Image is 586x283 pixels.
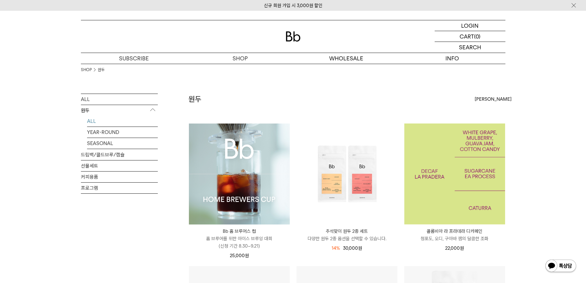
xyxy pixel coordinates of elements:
[264,3,322,8] a: 신규 회원 가입 시 3,000원 할인
[404,123,505,224] img: 1000001187_add2_054.jpg
[475,95,512,103] span: [PERSON_NAME]
[461,20,479,31] p: LOGIN
[81,160,158,171] a: 선물세트
[189,228,290,250] a: Bb 홈 브루어스 컵 홈 브루어를 위한 아이스 브루잉 대회(신청 기간 8.30~9.21)
[81,94,158,105] a: ALL
[445,245,464,251] span: 22,000
[81,67,92,73] a: SHOP
[87,138,158,149] a: SEASONAL
[399,53,505,64] p: INFO
[435,20,505,31] a: LOGIN
[230,253,249,258] span: 25,000
[81,183,158,193] a: 프로그램
[187,53,293,64] a: SHOP
[81,53,187,64] a: SUBSCRIBE
[189,123,290,224] img: Bb 홈 브루어스 컵
[404,228,505,235] p: 콜롬비아 라 프라데라 디카페인
[98,67,105,73] a: 원두
[545,259,577,274] img: 카카오톡 채널 1:1 채팅 버튼
[189,228,290,235] p: Bb 홈 브루어스 컵
[404,235,505,242] p: 청포도, 오디, 구아바 잼의 달콤한 조화
[404,123,505,224] a: 콜롬비아 라 프라데라 디카페인
[297,235,397,242] p: 다양한 원두 2종 옵션을 선택할 수 있습니다.
[81,149,158,160] a: 드립백/콜드브루/캡슐
[297,123,397,224] img: 추석맞이 원두 2종 세트
[189,94,201,104] h2: 원두
[81,105,158,116] p: 원두
[87,116,158,127] a: ALL
[404,228,505,242] a: 콜롬비아 라 프라데라 디카페인 청포도, 오디, 구아바 잼의 달콤한 조화
[297,228,397,242] a: 추석맞이 원두 2종 세트 다양한 원두 2종 옵션을 선택할 수 있습니다.
[343,245,362,251] span: 30,000
[332,245,340,252] div: 14%
[358,245,362,251] span: 원
[297,228,397,235] p: 추석맞이 원두 2종 세트
[293,53,399,64] p: WHOLESALE
[460,31,474,42] p: CART
[81,172,158,182] a: 커피용품
[459,42,481,53] p: SEARCH
[460,245,464,251] span: 원
[474,31,480,42] p: (0)
[87,127,158,138] a: YEAR-ROUND
[245,253,249,258] span: 원
[435,31,505,42] a: CART (0)
[189,235,290,250] p: 홈 브루어를 위한 아이스 브루잉 대회 (신청 기간 8.30~9.21)
[286,31,301,42] img: 로고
